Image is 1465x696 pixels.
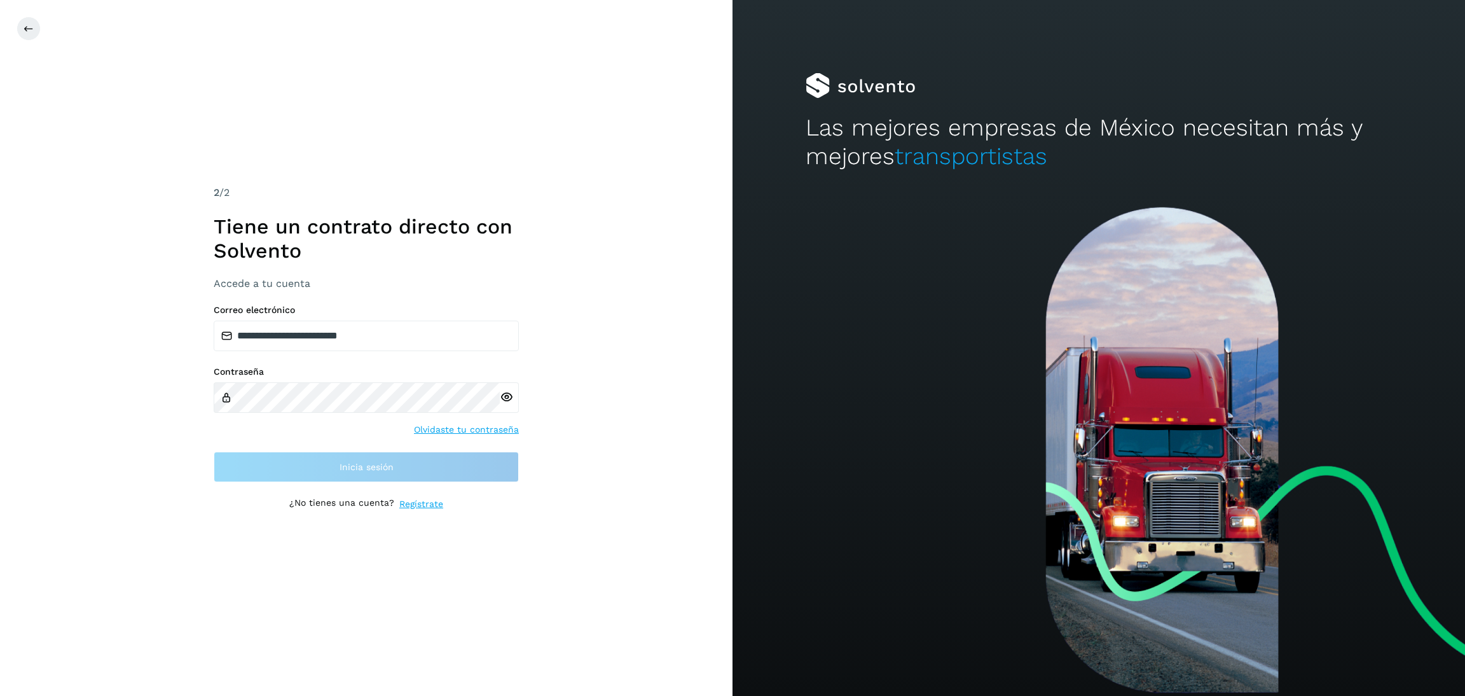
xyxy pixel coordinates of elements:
[214,305,519,316] label: Correo electrónico
[289,498,394,511] p: ¿No tienes una cuenta?
[399,498,443,511] a: Regístrate
[214,277,519,289] h3: Accede a tu cuenta
[806,114,1392,171] h2: Las mejores empresas de México necesitan más y mejores
[214,366,519,377] label: Contraseña
[214,452,519,482] button: Inicia sesión
[214,186,219,198] span: 2
[214,214,519,263] h1: Tiene un contrato directo con Solvento
[895,143,1047,170] span: transportistas
[414,423,519,436] a: Olvidaste tu contraseña
[214,185,519,200] div: /2
[340,463,394,471] span: Inicia sesión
